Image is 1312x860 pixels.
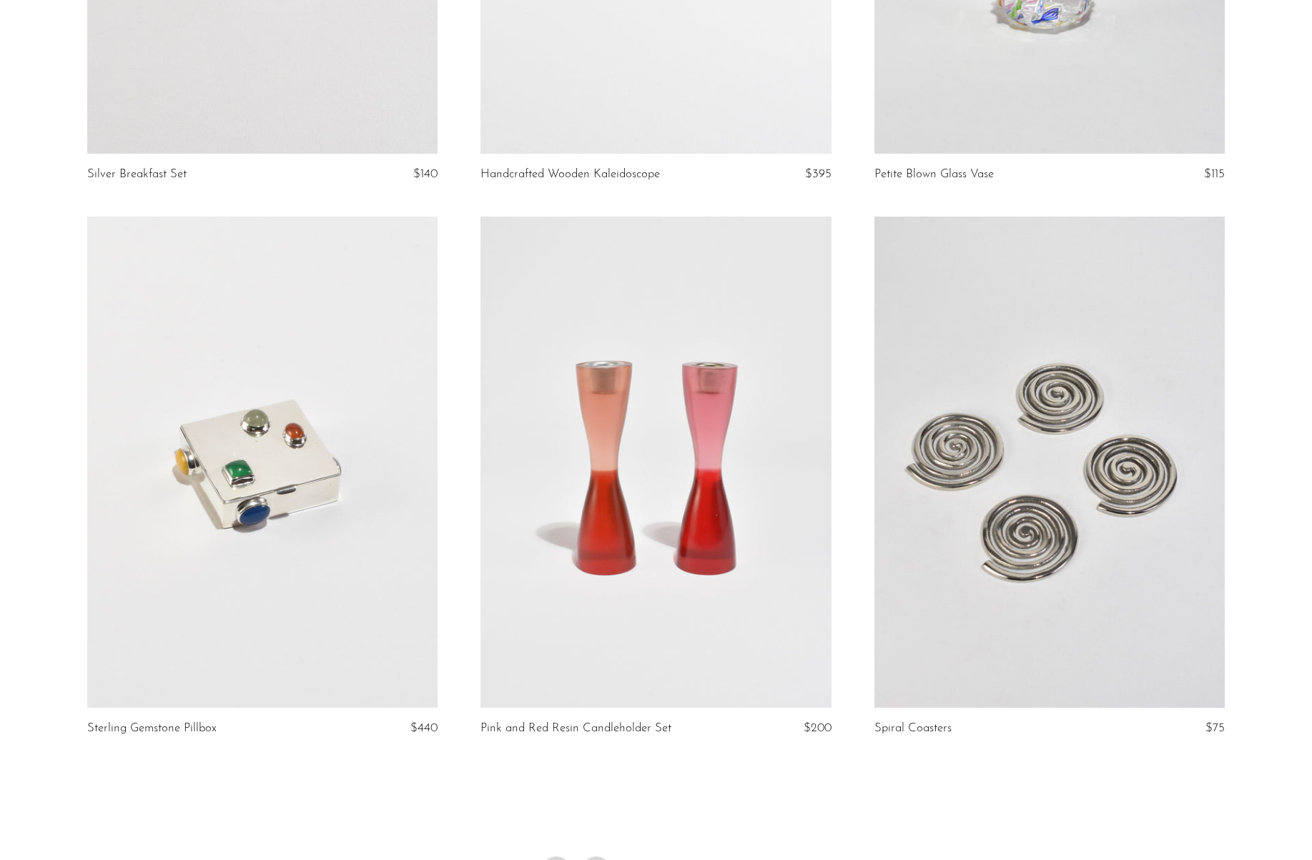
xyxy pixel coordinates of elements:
span: $200 [804,722,832,734]
a: Sterling Gemstone Pillbox [87,722,217,735]
a: Spiral Coasters [874,722,952,735]
a: Handcrafted Wooden Kaleidoscope [480,168,660,181]
span: $140 [413,168,438,180]
a: Silver Breakfast Set [87,168,187,181]
span: $75 [1205,722,1225,734]
span: $440 [410,722,438,734]
a: Pink and Red Resin Candleholder Set [480,722,671,735]
span: $395 [805,168,832,180]
a: Petite Blown Glass Vase [874,168,994,181]
span: $115 [1204,168,1225,180]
